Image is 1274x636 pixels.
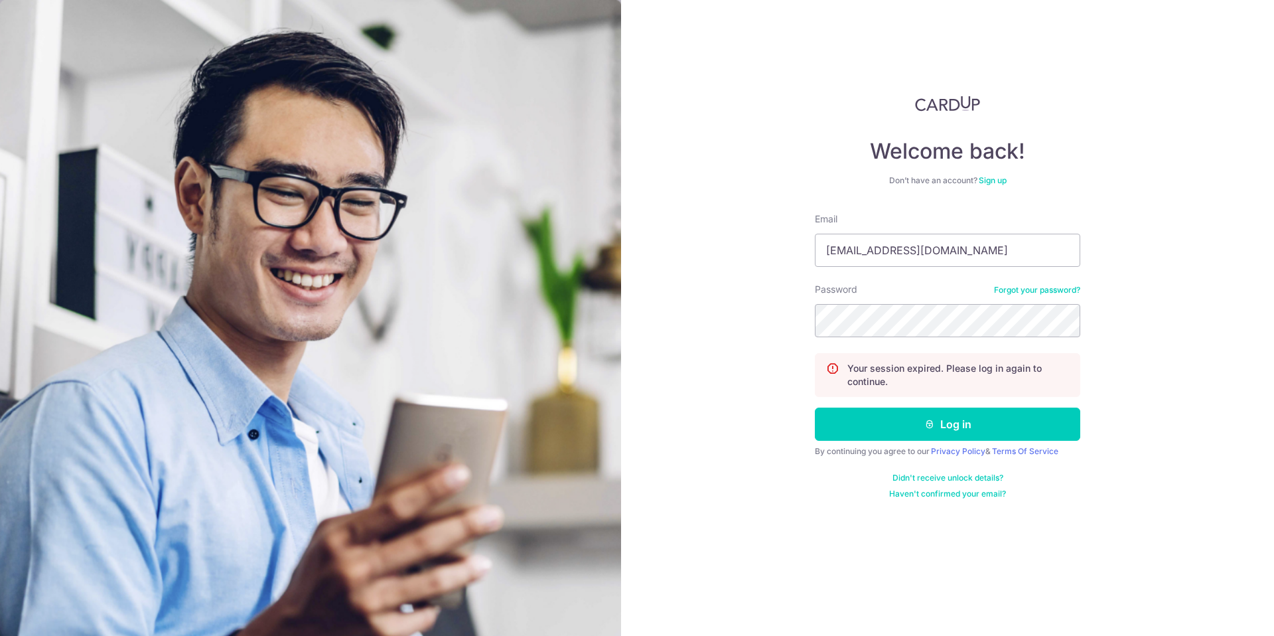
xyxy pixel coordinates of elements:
[915,96,980,112] img: CardUp Logo
[815,408,1080,441] button: Log in
[815,446,1080,457] div: By continuing you agree to our &
[889,489,1006,499] a: Haven't confirmed your email?
[992,446,1058,456] a: Terms Of Service
[931,446,985,456] a: Privacy Policy
[815,283,857,296] label: Password
[979,175,1007,185] a: Sign up
[815,234,1080,267] input: Enter your Email
[815,138,1080,165] h4: Welcome back!
[815,175,1080,186] div: Don’t have an account?
[815,212,837,226] label: Email
[994,285,1080,295] a: Forgot your password?
[847,362,1069,388] p: Your session expired. Please log in again to continue.
[892,473,1003,483] a: Didn't receive unlock details?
